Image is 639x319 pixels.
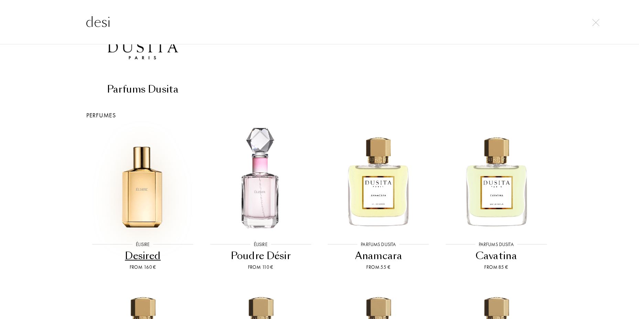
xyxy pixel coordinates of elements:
div: Parfums Dusita [475,241,517,248]
div: Élisire [132,241,153,248]
div: Cavatina [440,249,553,263]
div: From 160 € [87,264,199,271]
a: CavatinaParfums DusitaCavatinaFrom 85 € [437,120,555,279]
input: Search [72,12,567,32]
img: Desired [90,127,196,233]
div: From 110 € [205,264,317,271]
a: DesiredÉlisireDesiredFrom 160 € [84,120,202,279]
div: Élisire [250,241,271,248]
div: Perfumes [79,110,560,120]
a: Poudre DésirÉlisirePoudre DésirFrom 110 € [202,120,320,279]
div: Parfums Dusita [87,83,199,96]
div: Desired [87,249,199,263]
div: Anamcara [322,249,435,263]
div: Parfums Dusita [357,241,399,248]
img: Poudre Désir [208,127,314,233]
img: Anamcara [325,127,431,233]
div: From 85 € [440,264,553,271]
div: Poudre Désir [205,249,317,263]
div: From 55 € [322,264,435,271]
img: cross.svg [592,19,599,26]
a: AnamcaraParfums DusitaAnamcaraFrom 55 € [319,120,437,279]
img: Cavatina [443,127,549,233]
